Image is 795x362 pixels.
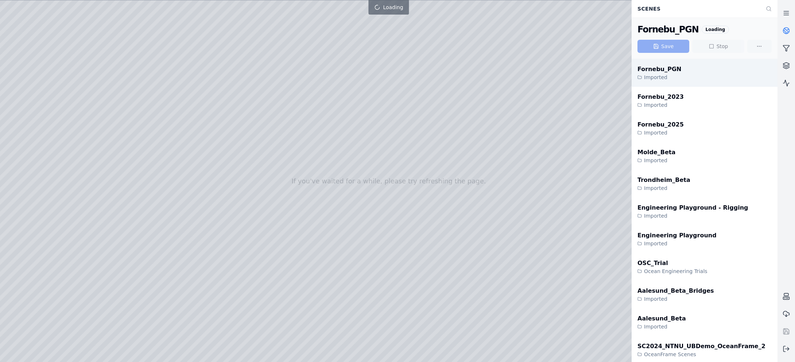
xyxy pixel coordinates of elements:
[637,342,765,351] div: SC2024_NTNU_UBDemo_OceanFrame_2
[637,351,765,358] div: OceanFrame Scenes
[637,184,690,192] div: Imported
[637,314,686,323] div: Aalesund_Beta
[637,212,748,219] div: Imported
[637,120,684,129] div: Fornebu_2025
[637,268,707,275] div: Ocean Engineering Trials
[637,231,717,240] div: Engineering Playground
[633,2,761,16] div: Scenes
[637,287,714,295] div: Aalesund_Beta_Bridges
[702,26,729,34] div: Loading
[637,295,714,303] div: Imported
[637,65,682,74] div: Fornebu_PGN
[637,24,699,35] div: Fornebu_PGN
[637,129,684,136] div: Imported
[637,203,748,212] div: Engineering Playground - Rigging
[637,74,682,81] div: Imported
[637,323,686,330] div: Imported
[637,93,684,101] div: Fornebu_2023
[383,4,403,11] span: Loading
[637,157,675,164] div: Imported
[637,259,707,268] div: OSC_Trial
[637,101,684,109] div: Imported
[637,240,717,247] div: Imported
[637,148,675,157] div: Molde_Beta
[637,176,690,184] div: Trondheim_Beta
